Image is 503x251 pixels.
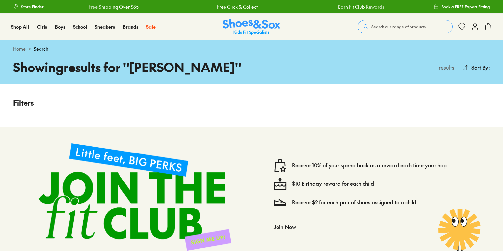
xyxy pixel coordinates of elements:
img: cake--candle-birthday-event-special-sweet-cake-bake.svg [274,177,287,190]
span: Store Finder [21,4,44,10]
a: Store Finder [13,1,44,13]
a: Free Shipping Over $85 [73,3,123,10]
a: Sneakers [95,23,115,30]
a: Sale [146,23,156,30]
img: vector1.svg [274,159,287,172]
a: Home [13,45,26,52]
div: > [13,45,490,52]
img: SNS_Logo_Responsive.svg [223,19,280,35]
a: Shoes & Sox [223,19,280,35]
p: results [436,63,454,71]
a: Receive $2 for each pair of shoes assigned to a child [292,199,416,206]
a: Earn Fit Club Rewards [323,3,369,10]
a: Boys [55,23,65,30]
p: Filters [13,98,122,108]
a: School [73,23,87,30]
span: : [488,63,490,71]
span: Sort By [471,63,488,71]
button: Join Now [274,219,296,234]
span: Search our range of products [371,24,426,30]
button: Search our range of products [358,20,453,33]
span: Search [34,45,48,52]
a: Brands [123,23,138,30]
span: Book a FREE Expert Fitting [441,4,490,10]
a: Receive 10% of your spend back as a reward each time you shop [292,162,447,169]
a: Girls [37,23,47,30]
h1: Showing results for " [PERSON_NAME] " [13,58,251,76]
button: Sort By: [462,60,490,74]
a: Book a FREE Expert Fitting [434,1,490,13]
a: $10 Birthday reward for each child [292,180,374,187]
img: Vector_3098.svg [274,196,287,209]
a: Shop All [11,23,29,30]
a: Free Click & Collect [201,3,242,10]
